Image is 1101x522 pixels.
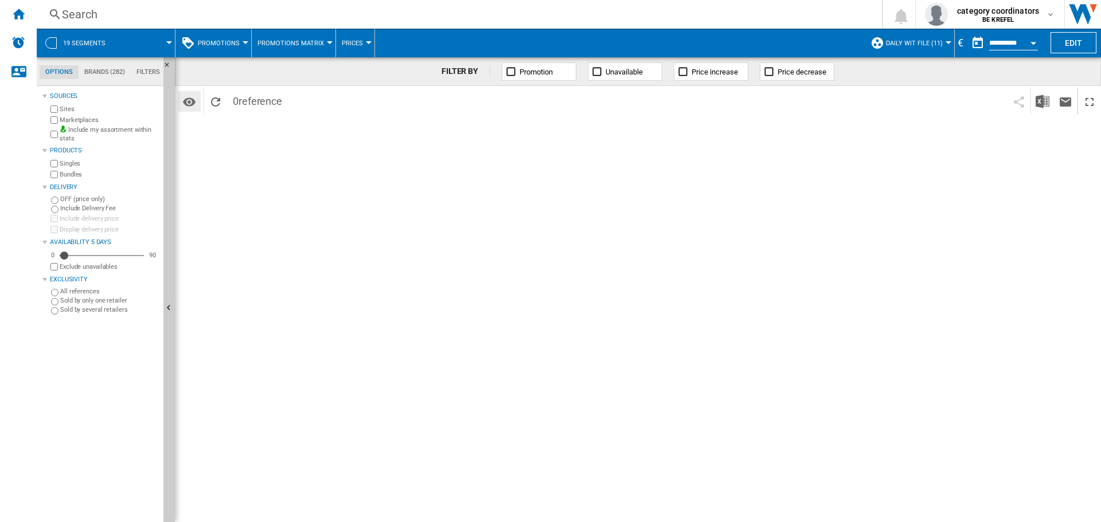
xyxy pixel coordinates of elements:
img: alerts-logo.svg [11,36,25,49]
img: mysite-bg-18x18.png [60,125,67,132]
button: Options [178,91,201,112]
button: Open calendar [1023,31,1044,52]
div: 90 [146,251,159,260]
md-tab-item: Brands (282) [79,65,131,79]
span: 19 segments [63,40,106,47]
div: € [955,36,966,50]
div: Products [50,146,159,155]
input: Display delivery price [50,226,58,233]
label: Include delivery price [60,214,159,223]
button: Maximize [1078,88,1101,115]
label: All references [60,287,159,296]
span: category coordinators [957,5,1039,17]
button: Share this bookmark with others [1008,88,1030,115]
div: 0 [48,251,57,260]
input: Display delivery price [50,263,58,270]
button: Promotion [502,62,576,81]
input: Sold by only one retailer [51,298,58,305]
input: Marketplaces [50,116,58,124]
img: excel-24x24.png [1036,95,1049,108]
span: Prices [342,40,363,47]
input: Include my assortment within stats [50,127,58,142]
label: Include Delivery Fee [60,204,159,213]
md-slider: Availability [60,250,144,261]
button: md-calendar [966,32,989,54]
label: Exclude unavailables [60,262,159,271]
button: Price increase [674,62,748,81]
b: BE KREFEL [982,16,1014,23]
input: Singles [50,160,58,167]
input: Sold by several retailers [51,307,58,315]
label: Sold by only one retailer [60,296,159,305]
button: Promotions Matrix [257,29,330,57]
button: Reload [204,88,227,115]
button: Download in Excel [1031,88,1054,115]
button: Hide [163,57,177,78]
label: Display delivery price [60,225,159,234]
div: Search [62,6,852,22]
span: 0 [227,88,288,112]
label: Sold by several retailers [60,305,159,314]
input: Include Delivery Fee [51,206,58,213]
label: Include my assortment within stats [60,125,159,143]
span: Promotions Matrix [257,40,324,47]
input: Include delivery price [50,215,58,222]
div: 19 segments [42,29,169,57]
span: Price decrease [778,68,826,76]
button: Edit [1051,32,1096,53]
label: Singles [60,159,159,168]
label: Marketplaces [60,116,159,124]
div: Promotions [181,29,245,57]
div: Availability 5 Days [50,238,159,247]
input: Bundles [50,171,58,178]
input: Sites [50,105,58,113]
span: Daily WIT File (11) [886,40,943,47]
button: Price decrease [760,62,834,81]
input: OFF (price only) [51,197,58,204]
span: reference [239,95,282,107]
img: profile.jpg [925,3,948,26]
button: Send this report by email [1054,88,1077,115]
label: Sites [60,105,159,113]
button: Unavailable [588,62,662,81]
label: OFF (price only) [60,195,159,203]
button: Prices [342,29,369,57]
div: Daily WIT File (11) [870,29,948,57]
span: Promotions [198,40,240,47]
label: Bundles [60,170,159,179]
md-tab-item: Filters [131,65,166,79]
input: All references [51,289,58,296]
md-tab-item: Options [40,65,79,79]
span: Promotion [520,68,553,76]
span: Price increase [692,68,738,76]
div: FILTER BY [442,66,490,77]
span: Unavailable [606,68,643,76]
button: Daily WIT File (11) [886,29,948,57]
div: Delivery [50,183,159,192]
button: Promotions [198,29,245,57]
div: Sources [50,92,159,101]
button: 19 segments [63,29,117,57]
div: Exclusivity [50,275,159,284]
